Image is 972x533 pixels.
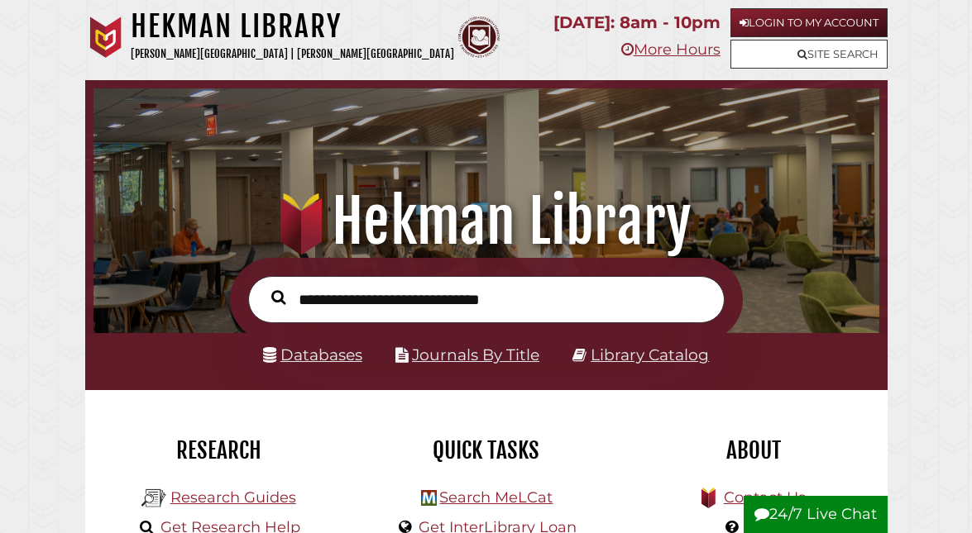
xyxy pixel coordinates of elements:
h2: Quick Tasks [365,436,607,464]
a: Site Search [730,40,888,69]
h2: Research [98,436,340,464]
a: Library Catalog [591,345,709,364]
p: [PERSON_NAME][GEOGRAPHIC_DATA] | [PERSON_NAME][GEOGRAPHIC_DATA] [131,45,454,64]
button: Search [263,287,294,309]
img: Hekman Library Logo [421,490,437,506]
i: Search [271,290,285,306]
img: Hekman Library Logo [141,486,166,511]
a: Databases [263,345,362,364]
a: Login to My Account [730,8,888,37]
h1: Hekman Library [108,185,864,258]
img: Calvin Theological Seminary [458,17,500,58]
h2: About [632,436,874,464]
a: Research Guides [170,488,296,507]
a: Search MeLCat [439,488,553,507]
h1: Hekman Library [131,8,454,45]
p: [DATE]: 8am - 10pm [553,8,721,37]
a: Journals By Title [412,345,539,364]
a: Contact Us [724,488,806,507]
img: Calvin University [85,17,127,58]
a: More Hours [621,40,721,59]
